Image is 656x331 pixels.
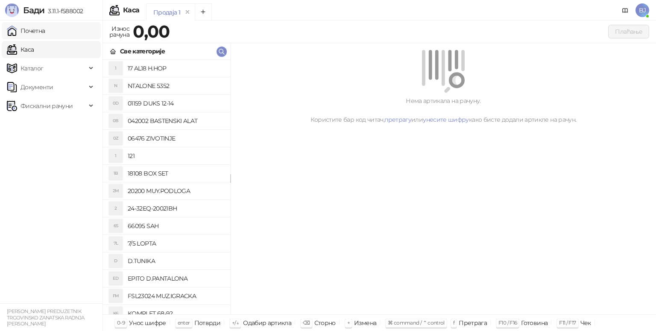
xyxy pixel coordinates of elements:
span: Каталог [20,60,44,77]
h4: D.TUNIKA [128,254,223,268]
div: 0Z [109,132,123,145]
span: 0-9 [117,319,125,326]
div: 2M [109,184,123,198]
span: + [347,319,350,326]
a: Каса [7,41,34,58]
span: 3.11.1-f588002 [44,7,83,15]
h4: 24-32EQ-20021BH [128,202,223,215]
h4: FSL23024 MUZ.IGRACKA [128,289,223,303]
div: Све категорије [120,47,165,56]
h4: 121 [128,149,223,163]
span: enter [178,319,190,326]
a: Почетна [7,22,45,39]
h4: 66095 SAH [128,219,223,233]
h4: 06476 ZIVOTINJE [128,132,223,145]
span: Документи [20,79,53,96]
a: Документација [618,3,632,17]
div: 1B [109,167,123,180]
div: Одабир артикла [243,317,291,328]
div: 1 [109,149,123,163]
div: 0B [109,114,123,128]
div: N [109,79,123,93]
h4: EPITO D.PANTALONA [128,272,223,285]
div: Унос шифре [129,317,166,328]
a: унесите шифру [423,116,469,123]
button: remove [182,9,193,16]
h4: KOMPLET 68-92 [128,307,223,320]
div: Готовина [521,317,548,328]
div: D [109,254,123,268]
h4: 042002 BASTENSKI ALAT [128,114,223,128]
h4: 7/5 LOPTA [128,237,223,250]
h4: 18108 BOX SET [128,167,223,180]
a: претрагу [384,116,411,123]
img: Logo [5,3,19,17]
div: 1 [109,62,123,75]
div: Сторно [314,317,336,328]
div: ED [109,272,123,285]
div: 0D [109,97,123,110]
div: Чек [580,317,591,328]
span: ⌫ [303,319,310,326]
div: 6S [109,219,123,233]
button: Плаћање [608,25,649,38]
div: grid [103,60,230,314]
div: Измена [354,317,376,328]
div: Претрага [459,317,487,328]
h4: NTALONE 5352 [128,79,223,93]
span: f [453,319,454,326]
h4: 01159 DUKS 12-14 [128,97,223,110]
div: Нема артикала на рачуну. Користите бар код читач, или како бисте додали артикле на рачун. [241,96,646,124]
h4: 20200 MUY.PODLOGA [128,184,223,198]
span: F11 / F17 [559,319,576,326]
small: [PERSON_NAME] PREDUZETNIK TRGOVINSKO ZANATSKA RADNJA [PERSON_NAME] [7,308,84,327]
strong: 0,00 [133,21,170,42]
span: ↑/↓ [232,319,239,326]
button: Add tab [195,3,212,21]
span: F10 / F16 [498,319,517,326]
div: FM [109,289,123,303]
div: Потврди [194,317,221,328]
span: ⌘ command / ⌃ control [388,319,445,326]
span: BJ [635,3,649,17]
div: 2 [109,202,123,215]
div: K6 [109,307,123,320]
span: Бади [23,5,44,15]
h4: 17 AL18 H.HOP [128,62,223,75]
span: Фискални рачуни [20,97,73,114]
div: Каса [123,7,139,14]
div: 7L [109,237,123,250]
div: Продаја 1 [153,8,180,17]
div: Износ рачуна [108,23,131,40]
